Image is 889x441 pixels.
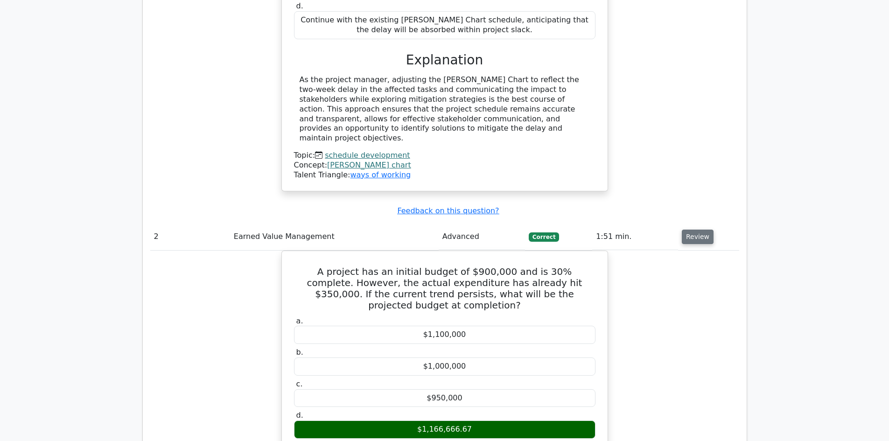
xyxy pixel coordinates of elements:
a: schedule development [325,151,410,160]
a: [PERSON_NAME] chart [327,161,411,169]
div: $1,000,000 [294,357,595,376]
div: $1,100,000 [294,326,595,344]
h5: A project has an initial budget of $900,000 and is 30% complete. However, the actual expenditure ... [293,266,596,311]
h3: Explanation [300,52,590,68]
div: As the project manager, adjusting the [PERSON_NAME] Chart to reflect the two-week delay in the af... [300,75,590,143]
span: b. [296,348,303,357]
div: Topic: [294,151,595,161]
a: Feedback on this question? [397,206,499,215]
td: 1:51 min. [592,224,678,250]
div: $950,000 [294,389,595,407]
div: $1,166,666.67 [294,420,595,439]
td: Advanced [439,224,525,250]
span: d. [296,1,303,10]
span: c. [296,379,303,388]
div: Concept: [294,161,595,170]
span: a. [296,316,303,325]
a: ways of working [350,170,411,179]
span: d. [296,411,303,420]
td: 2 [150,224,230,250]
button: Review [682,230,714,244]
span: Correct [529,232,559,242]
td: Earned Value Management [230,224,439,250]
div: Continue with the existing [PERSON_NAME] Chart schedule, anticipating that the delay will be abso... [294,11,595,39]
div: Talent Triangle: [294,151,595,180]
